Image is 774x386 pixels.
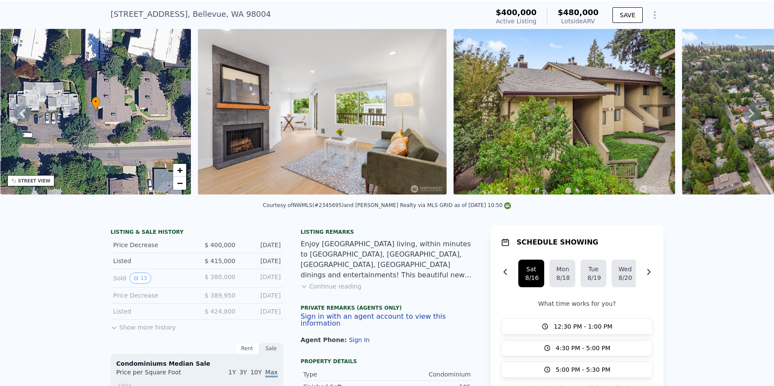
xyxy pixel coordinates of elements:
[113,291,190,300] div: Price Decrease
[242,273,281,284] div: [DATE]
[235,343,259,354] div: Rent
[228,369,236,376] span: 1Y
[504,202,511,209] img: NWMLS Logo
[301,313,473,327] button: Sign in with an agent account to view this information
[251,369,262,376] span: 10Y
[501,340,653,356] button: 4:30 PM - 5:00 PM
[454,29,675,195] img: Sale: 149608044 Parcel: 97598825
[525,265,537,273] div: Sat
[111,229,283,237] div: LISTING & SALE HISTORY
[113,241,190,249] div: Price Decrease
[387,370,471,379] div: Condominium
[556,265,568,273] div: Mon
[587,265,600,273] div: Tue
[113,257,190,265] div: Listed
[265,369,278,377] span: Max
[116,359,278,368] div: Condominiums Median Sale
[580,260,606,287] button: Tue8/19
[558,8,599,17] span: $480,000
[303,370,387,379] div: Type
[501,361,653,378] button: 5:00 PM - 5:30 PM
[349,336,370,343] button: Sign In
[263,202,511,208] div: Courtesy of NWMLS (#2345695) and [PERSON_NAME] Realty via MLS GRID as of [DATE] 10:50
[116,368,197,382] div: Price per Square Foot
[242,307,281,316] div: [DATE]
[113,273,190,284] div: Sold
[92,98,100,106] span: •
[205,292,235,299] span: $ 389,950
[612,7,643,23] button: SAVE
[111,320,176,332] button: Show more history
[92,97,100,112] div: •
[496,8,537,17] span: $400,000
[173,177,186,190] a: Zoom out
[301,229,473,235] div: Listing remarks
[549,260,575,287] button: Mon8/18
[558,17,599,25] div: Lotside ARV
[111,8,271,20] div: [STREET_ADDRESS] , Bellevue , WA 98004
[501,318,653,335] button: 12:30 PM - 1:00 PM
[242,257,281,265] div: [DATE]
[525,273,537,282] div: 8/16
[259,343,283,354] div: Sale
[646,6,663,24] button: Show Options
[173,164,186,177] a: Zoom in
[517,237,598,248] h1: SCHEDULE SHOWING
[242,291,281,300] div: [DATE]
[301,282,362,291] button: Continue reading
[18,178,51,184] div: STREET VIEW
[619,265,631,273] div: Wed
[113,307,190,316] div: Listed
[205,242,235,248] span: $ 400,000
[177,178,183,188] span: −
[556,273,568,282] div: 8/18
[301,239,473,280] div: Enjoy [GEOGRAPHIC_DATA] living, within minutes to [GEOGRAPHIC_DATA], [GEOGRAPHIC_DATA], [GEOGRAPH...
[619,273,631,282] div: 8/20
[242,241,281,249] div: [DATE]
[556,344,611,352] span: 4:30 PM - 5:00 PM
[205,308,235,315] span: $ 424,800
[301,304,473,313] div: Private Remarks (Agents Only)
[301,358,473,365] div: Property details
[198,29,447,195] img: Sale: 149608044 Parcel: 97598825
[177,165,183,176] span: +
[496,18,536,25] span: Active Listing
[587,273,600,282] div: 8/19
[239,369,247,376] span: 3Y
[612,260,638,287] button: Wed8/20
[554,322,612,331] span: 12:30 PM - 1:00 PM
[518,260,544,287] button: Sat8/16
[501,299,653,308] p: What time works for you?
[130,273,151,284] button: View historical data
[205,273,235,280] span: $ 380,000
[556,365,611,374] span: 5:00 PM - 5:30 PM
[205,257,235,264] span: $ 415,000
[301,336,349,343] span: Agent Phone:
